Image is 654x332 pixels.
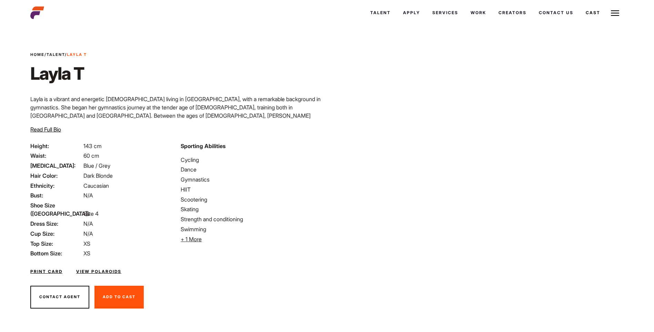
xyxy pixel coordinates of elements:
[30,191,82,199] span: Bust:
[426,3,464,22] a: Services
[30,172,82,180] span: Hair Color:
[83,250,90,257] span: XS
[181,225,323,233] li: Swimming
[30,63,87,84] h1: Layla T
[83,152,99,159] span: 60 cm
[76,268,121,275] a: View Polaroids
[30,52,87,58] span: / /
[103,294,135,299] span: Add To Cast
[83,220,93,227] span: N/A
[181,165,323,174] li: Dance
[67,52,87,57] strong: Layla T
[181,156,323,164] li: Cycling
[181,143,225,149] strong: Sporting Abilities
[30,182,82,190] span: Ethnicity:
[30,162,82,170] span: [MEDICAL_DATA]:
[83,162,110,169] span: Blue / Grey
[30,95,323,145] p: Layla is a vibrant and energetic [DEMOGRAPHIC_DATA] living in [GEOGRAPHIC_DATA], with a remarkabl...
[364,3,397,22] a: Talent
[181,185,323,194] li: HIIT
[30,230,82,238] span: Cup Size:
[181,175,323,184] li: Gymnastics
[30,249,82,257] span: Bottom Size:
[533,3,580,22] a: Contact Us
[83,230,93,237] span: N/A
[181,215,323,223] li: Strength and conditioning
[397,3,426,22] a: Apply
[30,52,44,57] a: Home
[47,52,65,57] a: Talent
[83,210,99,217] span: Size 4
[83,143,102,149] span: 143 cm
[30,219,82,228] span: Dress Size:
[83,172,113,179] span: Dark Blonde
[30,125,61,134] button: Read Full Bio
[181,236,202,243] span: + 1 More
[181,195,323,204] li: Scootering
[30,268,62,275] a: Print Card
[30,142,82,150] span: Height:
[94,286,144,309] button: Add To Cast
[30,201,82,218] span: Shoe Size ([GEOGRAPHIC_DATA]):
[492,3,533,22] a: Creators
[30,286,89,309] button: Contact Agent
[580,3,606,22] a: Cast
[464,3,492,22] a: Work
[83,182,109,189] span: Caucasian
[83,192,93,199] span: N/A
[30,240,82,248] span: Top Size:
[30,152,82,160] span: Waist:
[30,6,44,20] img: cropped-aefm-brand-fav-22-square.png
[181,205,323,213] li: Skating
[611,9,619,17] img: Burger icon
[83,240,90,247] span: XS
[30,126,61,133] span: Read Full Bio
